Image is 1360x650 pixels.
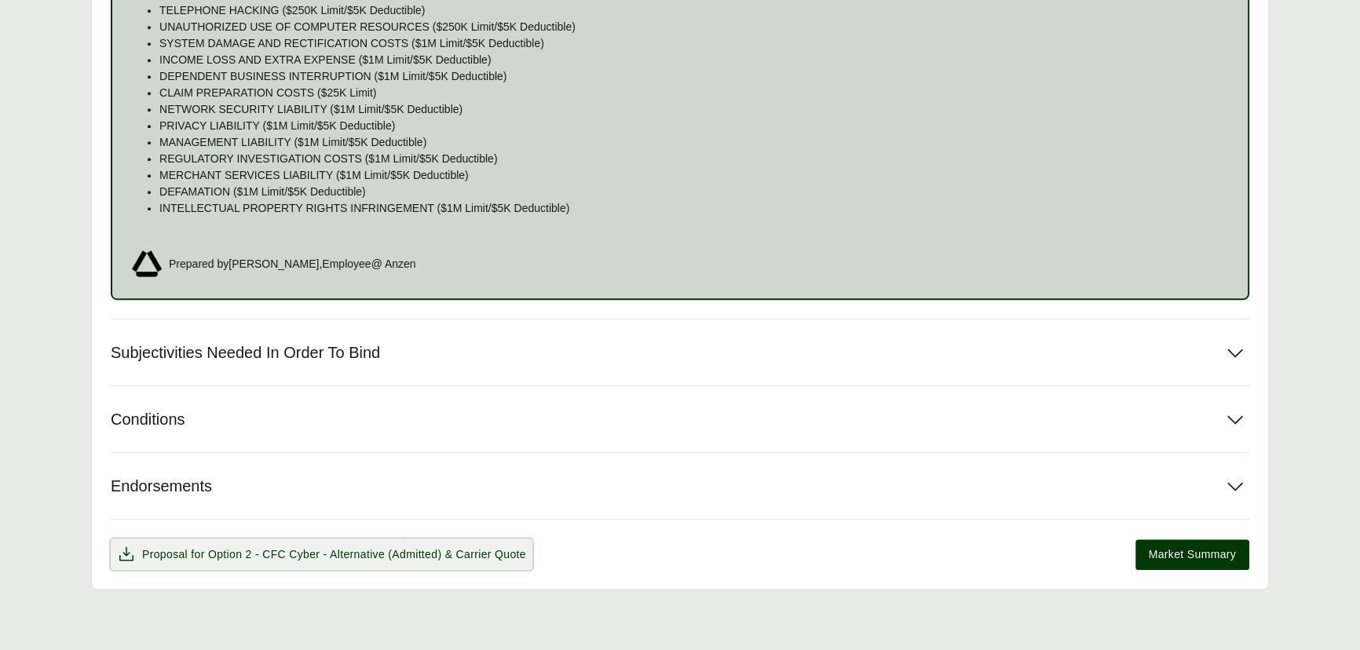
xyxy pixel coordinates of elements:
[159,52,1229,68] p: INCOME LOSS AND EXTRA EXPENSE ($1M Limit/$5K Deductible)
[159,167,1229,184] p: MERCHANT SERVICES LIABILITY ($1M Limit/$5K Deductible)
[159,2,1229,19] p: TELEPHONE HACKING ($250K Limit/$5K Deductible)
[1135,539,1249,570] button: Market Summary
[208,548,441,561] span: Option 2 - CFC Cyber - Alternative (Admitted)
[111,320,1249,385] button: Subjectivities Needed In Order To Bind
[111,410,185,429] span: Conditions
[159,151,1229,167] p: REGULATORY INVESTIGATION COSTS ($1M Limit/$5K Deductible)
[142,546,526,563] span: Proposal for
[159,35,1229,52] p: SYSTEM DAMAGE AND RECTIFICATION COSTS ($1M Limit/$5K Deductible)
[159,68,1229,85] p: DEPENDENT BUSINESS INTERRUPTION ($1M Limit/$5K Deductible)
[159,85,1229,101] p: CLAIM PREPARATION COSTS ($25K Limit)
[111,343,380,363] span: Subjectivities Needed In Order To Bind
[159,101,1229,118] p: NETWORK SECURITY LIABILITY ($1M Limit/$5K Deductible)
[159,184,1229,200] p: DEFAMATION ($1M Limit/$5K Deductible)
[111,477,212,496] span: Endorsements
[169,256,416,272] span: Prepared by [PERSON_NAME] , Employee @ Anzen
[159,200,1229,217] p: INTELLECTUAL PROPERTY RIGHTS INFRINGEMENT ($1M Limit/$5K Deductible)
[111,453,1249,519] button: Endorsements
[1149,546,1236,563] span: Market Summary
[445,548,526,561] span: & Carrier Quote
[159,19,1229,35] p: UNAUTHORIZED USE OF COMPUTER RESOURCES ($250K Limit/$5K Deductible)
[159,134,1229,151] p: MANAGEMENT LIABILITY ($1M Limit/$5K Deductible)
[111,539,532,570] button: Proposal for Option 2 - CFC Cyber - Alternative (Admitted) & Carrier Quote
[111,386,1249,452] button: Conditions
[159,118,1229,134] p: PRIVACY LIABILITY ($1M Limit/$5K Deductible)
